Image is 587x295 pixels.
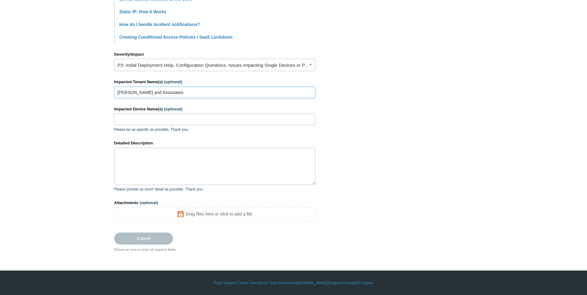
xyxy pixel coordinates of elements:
[119,22,200,27] a: How do I handle Incident notifications?
[164,79,182,84] span: (optional)
[114,280,473,286] div: | | | |
[114,247,315,252] div: Please be sure to enter all required fields.
[114,186,315,192] p: Please provide as much detail as possible. Thank you.
[114,200,315,206] label: Attachments
[114,140,315,146] label: Detailed Description
[119,35,233,40] a: Creating Conditional Access Policies / SaaS Lockdown
[164,107,182,111] span: (optional)
[114,79,315,85] label: Impacted Tenant Name(s)
[214,280,260,286] a: Todyl Support Center Home
[114,127,315,132] p: Please be as specific as possible. Thank you.
[298,280,328,286] a: [DOMAIN_NAME]
[261,280,297,286] a: Your Todyl Dashboard
[114,233,173,244] input: Submit
[114,59,315,71] a: P3: Initial Deployment Help, Configuration Questions, Issues Impacting Single Devices or Past Out...
[140,200,158,205] span: (optional)
[119,9,166,14] a: Static IP: How it Works
[354,280,373,286] a: SGN Status
[114,51,315,58] label: Severity/Impact
[114,106,315,112] label: Impacted Device Name(s)
[329,280,352,286] a: Support Policy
